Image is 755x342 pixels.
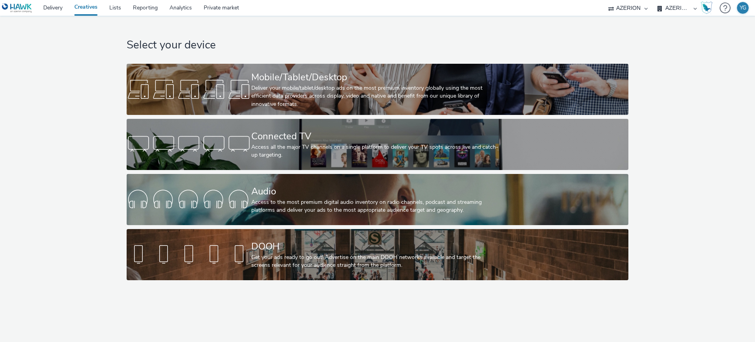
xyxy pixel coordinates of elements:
div: Get your ads ready to go out! Advertise on the main DOOH networks available and target the screen... [251,253,501,270]
div: DOOH [251,240,501,253]
div: Audio [251,185,501,198]
div: YG [740,2,746,14]
a: Mobile/Tablet/DesktopDeliver your mobile/tablet/desktop ads on the most premium inventory globall... [127,64,628,115]
a: AudioAccess to the most premium digital audio inventory on radio channels, podcast and streaming ... [127,174,628,225]
div: Mobile/Tablet/Desktop [251,70,501,84]
div: Connected TV [251,129,501,143]
img: Hawk Academy [701,2,713,14]
img: undefined Logo [2,3,32,13]
a: Connected TVAccess all the major TV channels on a single platform to deliver your TV spots across... [127,119,628,170]
a: Hawk Academy [701,2,716,14]
div: Access to the most premium digital audio inventory on radio channels, podcast and streaming platf... [251,198,501,214]
a: DOOHGet your ads ready to go out! Advertise on the main DOOH networks available and target the sc... [127,229,628,280]
div: Deliver your mobile/tablet/desktop ads on the most premium inventory globally using the most effi... [251,84,501,108]
div: Access all the major TV channels on a single platform to deliver your TV spots across live and ca... [251,143,501,159]
h1: Select your device [127,38,628,53]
